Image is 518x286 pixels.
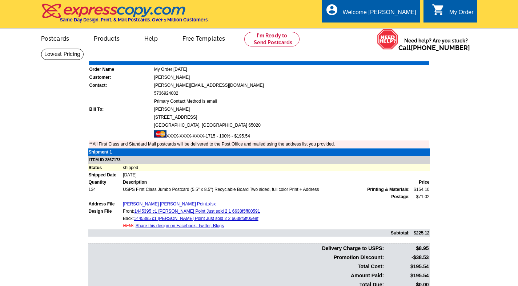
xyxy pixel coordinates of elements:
td: $71.02 [410,193,430,200]
td: [DATE] [123,171,430,179]
td: Customer: [89,74,153,81]
a: 1445395 c1 [PERSON_NAME] Point Just sold 2 1 6638f5ff00591 [134,209,260,214]
img: help [377,29,398,50]
span: Call [398,44,470,52]
td: $195.54 [385,271,429,280]
a: 1445395 c1 [PERSON_NAME] Point Just sold 2 2 6638f5ff05e8f [134,216,258,221]
i: account_circle [325,3,338,16]
td: Address File [88,200,123,208]
td: [PERSON_NAME][EMAIL_ADDRESS][DOMAIN_NAME] [154,82,429,89]
span: Printing & Materials: [367,186,410,193]
td: Contact: [89,82,153,89]
td: **All First Class and Standard Mail postcards will be delivered to the Post Office and mailed usi... [89,140,429,148]
td: My Order [DATE] [154,66,429,73]
td: XXXX-XXXX-XXXX-1715 - 100% - $195.54 [154,130,429,140]
span: NEW: [123,223,134,228]
td: Shipped Date [88,171,123,179]
span: Need help? Are you stuck? [398,37,474,52]
a: Share this design on Facebook, Twitter, Blogs [136,223,224,228]
td: -$38.53 [385,253,429,262]
td: shipped [123,164,430,171]
td: [PERSON_NAME] [154,106,429,113]
h4: Same Day Design, Print, & Mail Postcards. Over 1 Million Customers. [60,17,209,23]
a: [PERSON_NAME] [PERSON_NAME] Point.xlsx [123,201,216,207]
img: mast.gif [154,130,166,138]
td: Delivery Charge to USPS: [89,244,385,253]
i: shopping_cart [432,3,445,16]
strong: Postage: [391,194,410,199]
td: [STREET_ADDRESS] [154,114,429,121]
td: 134 [88,186,123,193]
a: Postcards [29,29,81,46]
td: Quantity [88,179,123,186]
td: Total Cost: [89,262,385,271]
td: USPS First Class Jumbo Postcard (5.5" x 8.5") Recyclable Board Two sided, full color Print + Address [123,186,410,193]
td: Status [88,164,123,171]
td: Bill To: [89,106,153,113]
div: Welcome [PERSON_NAME] [343,9,416,19]
td: Front: [123,208,410,215]
a: Products [82,29,131,46]
td: [PERSON_NAME] [154,74,429,81]
td: Design File [88,208,123,215]
td: 5736924082 [154,90,429,97]
a: shopping_cart My Order [432,8,474,17]
td: ITEM ID 2867173 [88,156,430,164]
td: $225.12 [410,229,430,237]
td: $154.10 [410,186,430,193]
a: [PHONE_NUMBER] [411,44,470,52]
td: Primary Contact Method is email [154,98,429,105]
a: Free Templates [171,29,237,46]
td: Promotion Discount: [89,253,385,262]
div: My Order [449,9,474,19]
td: $8.95 [385,244,429,253]
td: Back: [123,215,410,222]
td: Order Name [89,66,153,73]
td: Price [410,179,430,186]
a: Same Day Design, Print, & Mail Postcards. Over 1 Million Customers. [41,9,209,23]
td: Amount Paid: [89,271,385,280]
td: Subtotal: [88,229,410,237]
td: Shipment 1 [88,148,123,156]
td: Description [123,179,410,186]
td: $195.54 [385,262,429,271]
td: [GEOGRAPHIC_DATA], [GEOGRAPHIC_DATA] 65020 [154,122,429,129]
a: Help [133,29,169,46]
